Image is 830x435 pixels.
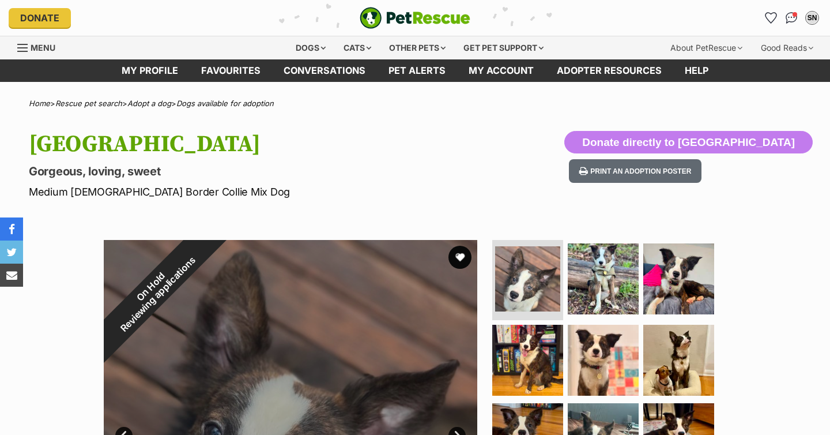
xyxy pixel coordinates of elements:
[55,99,122,108] a: Rescue pet search
[673,59,720,82] a: Help
[381,36,454,59] div: Other pets
[806,12,818,24] div: SN
[782,9,801,27] a: Conversations
[335,36,379,59] div: Cats
[786,12,798,24] img: chat-41dd97257d64d25036548639549fe6c8038ab92f7586957e7f3b1b290dea8141.svg
[761,9,821,27] ul: Account quick links
[492,325,563,396] img: Photo of Kerala
[455,36,552,59] div: Get pet support
[761,9,780,27] a: Favourites
[9,8,71,28] a: Donate
[495,246,560,312] img: Photo of Kerala
[31,43,55,52] span: Menu
[753,36,821,59] div: Good Reads
[119,254,198,333] span: Reviewing applications
[176,99,274,108] a: Dogs available for adoption
[29,163,506,179] p: Gorgeous, loving, sweet
[545,59,673,82] a: Adopter resources
[457,59,545,82] a: My account
[564,131,813,154] button: Donate directly to [GEOGRAPHIC_DATA]
[72,208,237,373] div: On Hold
[568,243,639,314] img: Photo of Kerala
[272,59,377,82] a: conversations
[17,36,63,57] a: Menu
[29,184,506,200] p: Medium [DEMOGRAPHIC_DATA] Border Collie Mix Dog
[662,36,750,59] div: About PetRescue
[377,59,457,82] a: Pet alerts
[448,246,471,269] button: favourite
[127,99,171,108] a: Adopt a dog
[643,243,714,314] img: Photo of Kerala
[643,325,714,396] img: Photo of Kerala
[360,7,470,29] a: PetRescue
[288,36,334,59] div: Dogs
[803,9,821,27] button: My account
[29,131,506,157] h1: [GEOGRAPHIC_DATA]
[29,99,50,108] a: Home
[190,59,272,82] a: Favourites
[360,7,470,29] img: logo-e224e6f780fb5917bec1dbf3a21bbac754714ae5b6737aabdf751b685950b380.svg
[569,159,701,183] button: Print an adoption poster
[110,59,190,82] a: My profile
[568,325,639,396] img: Photo of Kerala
